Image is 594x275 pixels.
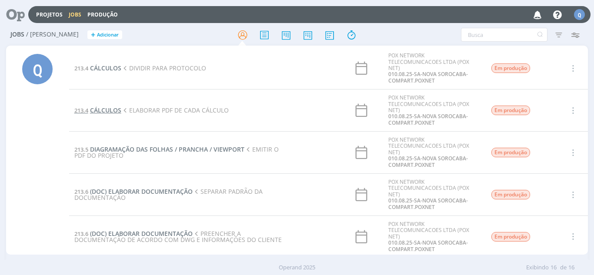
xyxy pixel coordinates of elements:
span: Em produção [491,106,530,115]
span: 213.5 [74,146,88,153]
span: CÁLCULOS [90,106,121,114]
span: 16 [568,263,574,272]
span: / [PERSON_NAME] [26,31,79,38]
span: CÁLCULOS [90,64,121,72]
a: 213.4CÁLCULOS [74,106,121,114]
span: 213.6 [74,230,88,238]
button: Produção [85,11,120,18]
div: POX NETWORK TELECOMUNICACOES LTDA (POX NET) [388,53,478,84]
a: 213.6(DOC) ELABORAR DOCUMENTAÇÃO [74,229,193,238]
input: Busca [461,28,547,42]
a: 010.08.25-SA-NOVA SOROCABA-COMPART.POXNET [388,155,468,168]
span: Jobs [10,31,24,38]
span: (DOC) ELABORAR DOCUMENTAÇÃO [90,229,193,238]
a: 213.4CÁLCULOS [74,64,121,72]
span: + [91,30,95,40]
span: 213.6 [74,188,88,195]
span: DIAGRAMAÇÃO DAS FOLHAS / PRANCHA / VIEWPORT [90,145,244,153]
a: 010.08.25-SA-NOVA SOROCABA-COMPART.POXNET [388,239,468,252]
div: POX NETWORK TELECOMUNICACOES LTDA (POX NET) [388,221,478,252]
a: 010.08.25-SA-NOVA SOROCABA-COMPART.POXNET [388,113,468,126]
button: Jobs [66,11,84,18]
a: Produção [87,11,118,18]
div: POX NETWORK TELECOMUNICACOES LTDA (POX NET) [388,95,478,126]
span: EMITIR O PDF DO PROJETO [74,145,279,159]
a: 010.08.25-SA-NOVA SOROCABA-COMPART.POXNET [388,70,468,84]
span: 16 [551,263,557,272]
span: Em produção [491,190,530,199]
span: Em produção [491,63,530,73]
a: 010.08.25-SA-NOVA SOROCABA-COMPART.POXNET [388,197,468,210]
a: 213.6(DOC) ELABORAR DOCUMENTAÇÃO [74,187,193,195]
div: Q [574,9,585,20]
span: 213.4 [74,64,88,72]
span: SEPARAR PADRÃO DA DOCUMENTAÇÃO [74,187,263,202]
div: POX NETWORK TELECOMUNICACOES LTDA (POX NET) [388,137,478,168]
span: ELABORAR PDF DE CADA CÁLCULO [121,106,229,114]
span: DIVIDIR PARA PROTOCOLO [121,64,206,72]
span: PREENCHER A DOCUMENTAÇÃO DE ACORDO COM DWG E INFORMAÇÕES DO CLIENTE [74,229,282,244]
div: POX NETWORK TELECOMUNICACOES LTDA (POX NET) [388,179,478,210]
span: de [560,263,567,272]
a: Projetos [36,11,63,18]
button: Projetos [33,11,65,18]
span: Em produção [491,148,530,157]
span: Exibindo [526,263,549,272]
span: (DOC) ELABORAR DOCUMENTAÇÃO [90,187,193,195]
button: Q [574,7,585,22]
span: 213.4 [74,106,88,114]
div: Q [22,54,53,84]
span: Em produção [491,232,530,242]
span: Adicionar [97,32,119,38]
a: Jobs [69,11,81,18]
button: +Adicionar [87,30,122,40]
a: 213.5DIAGRAMAÇÃO DAS FOLHAS / PRANCHA / VIEWPORT [74,145,244,153]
